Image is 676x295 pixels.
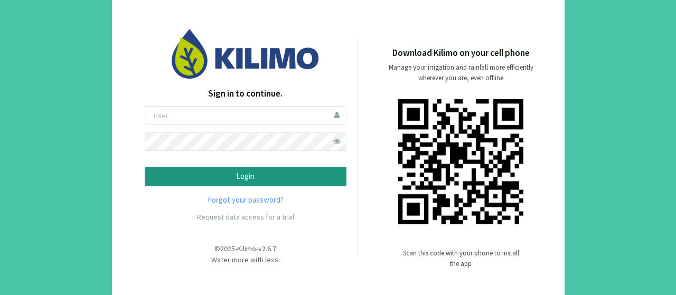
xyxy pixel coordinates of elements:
[258,244,276,253] span: v2.6.7
[214,244,220,253] span: ©
[154,170,337,183] p: Login
[211,255,280,264] span: Water more with less.
[237,244,256,253] span: Kilimo
[235,244,237,253] span: -
[398,99,523,224] img: qr code
[380,62,542,83] p: Manage your irrigation and rainfall more efficiently wherever you are, even offline
[392,46,530,60] p: Download Kilimo on your cell phone
[256,244,258,253] span: -
[145,87,346,101] p: Sign in to continue.
[172,29,320,78] img: Image
[197,212,294,222] a: Request data access for a trial
[145,167,346,186] button: Login
[145,194,346,206] a: Forgot your password?
[403,248,519,269] p: Scan this code with your phone to install the app
[220,244,235,253] span: 2025
[145,106,346,125] input: User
